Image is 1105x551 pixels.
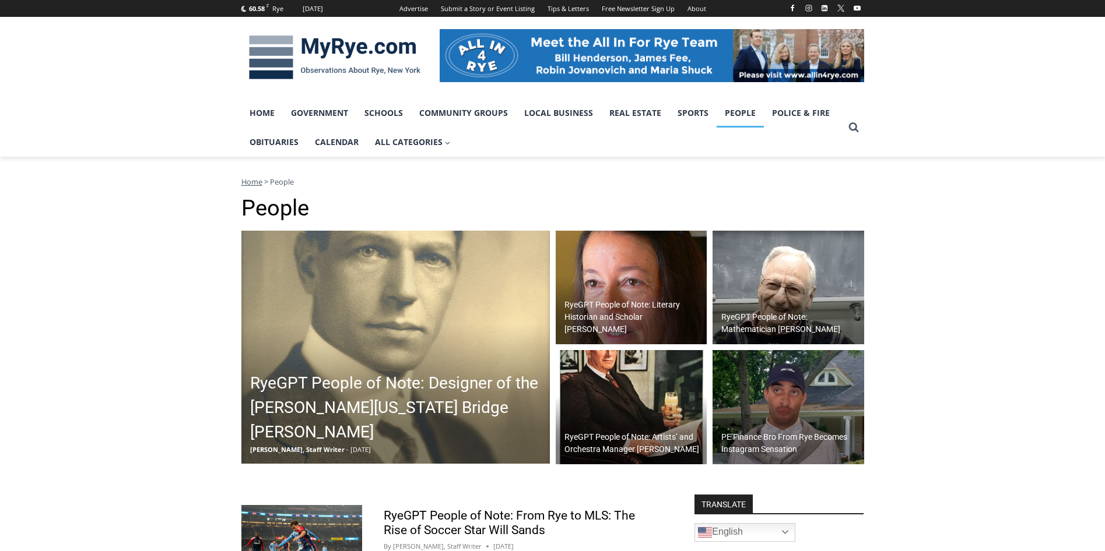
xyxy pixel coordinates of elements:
[367,128,459,157] a: All Categories
[241,27,428,88] img: MyRye.com
[556,350,707,464] a: RyeGPT People of Note: Artists’ and Orchestra Manager [PERSON_NAME]
[694,523,795,542] a: English
[669,98,717,128] a: Sports
[850,1,864,15] a: YouTube
[411,98,516,128] a: Community Groups
[250,371,547,444] h2: RyeGPT People of Note: Designer of the [PERSON_NAME][US_STATE] Bridge [PERSON_NAME]
[266,2,269,9] span: F
[350,445,371,454] span: [DATE]
[356,98,411,128] a: Schools
[241,98,843,157] nav: Primary Navigation
[384,508,635,537] a: RyeGPT People of Note: From Rye to MLS: The Rise of Soccer Star Will Sands
[564,431,704,455] h2: RyeGPT People of Note: Artists’ and Orchestra Manager [PERSON_NAME]
[713,231,864,345] img: (PHOTO: Interview of Alan Hoffman at IBM Watson Research Center, Yorktown Heights, NY, by Irv Lus...
[843,117,864,138] button: View Search Form
[564,299,704,335] h2: RyeGPT People of Note: Literary Historian and Scholar [PERSON_NAME]
[440,29,864,82] img: All in for Rye
[601,98,669,128] a: Real Estate
[717,98,764,128] a: People
[264,176,268,187] span: >
[713,350,864,464] a: PE Finance Bro From Rye Becomes Instagram Sensation
[241,195,864,222] h1: People
[834,1,848,15] a: X
[241,176,864,188] nav: Breadcrumbs
[721,311,861,335] h2: RyeGPT People of Note: Mathematician [PERSON_NAME]
[556,231,707,345] a: RyeGPT People of Note: Literary Historian and Scholar [PERSON_NAME]
[694,495,753,513] strong: TRANSLATE
[556,231,707,345] img: (PHOTO: Debora Shuger at Griff Farm, England in 2006. Public Domain.)
[818,1,832,15] a: Linkedin
[241,128,307,157] a: Obituaries
[713,350,864,464] img: (PHOTO: The unnamed PE finance bro from Rye, played by Boston-based content creator Johnny Hilbra...
[698,525,712,539] img: en
[307,128,367,157] a: Calendar
[721,431,861,455] h2: PE Finance Bro From Rye Becomes Instagram Sensation
[283,98,356,128] a: Government
[270,176,294,187] span: People
[346,445,349,454] span: -
[272,3,283,14] div: Rye
[393,542,482,550] a: [PERSON_NAME], Staff Writer
[802,1,816,15] a: Instagram
[785,1,799,15] a: Facebook
[556,350,707,464] img: (PHOTO: Lord Calvert Whiskey ad, featuring Arthur Judson, 1946. Public Domain.)
[241,231,550,464] img: (PHOTO: Othmar Ammann, age 43 years, at time of opening of George Washington Bridge (1932). Publi...
[764,98,838,128] a: Police & Fire
[241,98,283,128] a: Home
[249,4,265,13] span: 60.58
[250,445,345,454] span: [PERSON_NAME], Staff Writer
[713,231,864,345] a: RyeGPT People of Note: Mathematician [PERSON_NAME]
[375,136,451,149] span: All Categories
[241,231,550,464] a: RyeGPT People of Note: Designer of the [PERSON_NAME][US_STATE] Bridge [PERSON_NAME] [PERSON_NAME]...
[241,176,262,187] a: Home
[516,98,601,128] a: Local Business
[303,3,323,14] div: [DATE]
